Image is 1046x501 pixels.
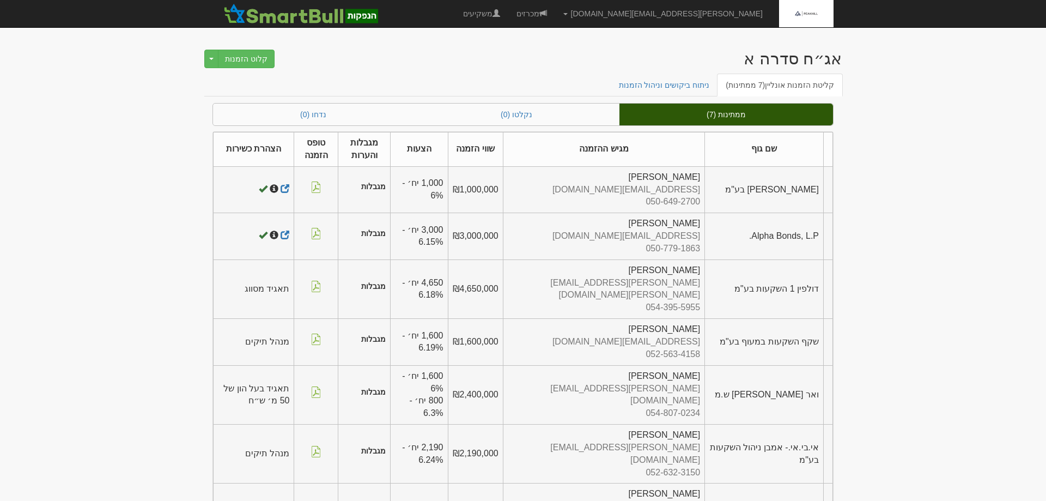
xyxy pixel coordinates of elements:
[343,335,386,343] h5: מגבלות
[726,81,765,89] span: (7 ממתינות)
[343,230,386,238] h5: מגבלות
[508,336,700,348] div: [EMAIL_ADDRESS][DOMAIN_NAME]
[311,446,321,457] img: pdf-file-icon.png
[744,50,842,68] div: Peakhill Mortgage Income, LP - אג״ח (סדרה א) - הנפקה לציבור
[448,259,503,318] td: ₪4,650,000
[705,365,824,424] td: ואר [PERSON_NAME] ש.מ
[402,178,443,200] span: 1,000 יח׳ - 6%
[619,104,833,125] a: ממתינות (7)
[508,348,700,361] div: 052-563-4158
[610,74,719,96] a: ניתוח ביקושים וניהול הזמנות
[448,319,503,366] td: ₪1,600,000
[402,278,443,300] span: 4,650 יח׳ - 6.18%
[343,447,386,455] h5: מגבלות
[508,488,700,500] div: [PERSON_NAME]
[705,425,824,484] td: אי.בי.אי.- אמבן ניהול השקעות בע"מ
[508,218,700,230] div: [PERSON_NAME]
[508,243,700,255] div: 050-779-1863
[343,282,386,291] h5: מגבלות
[705,259,824,318] td: דולפין 1 השקעות בע"מ
[508,230,700,243] div: [EMAIL_ADDRESS][DOMAIN_NAME]
[259,185,267,194] span: תאריך תפוגה 06.11.2025 (בעוד חודשיים)
[221,3,381,25] img: סמארטבול - מערכת לניהול הנפקות
[717,74,843,96] a: קליטת הזמנות אונליין(7 ממתינות)
[311,281,321,292] img: pdf-file-icon.png
[270,231,278,240] span: עודכן על ידי דנאור ארז בתאריך 06.05.2025 15:47
[338,132,391,167] th: מגבלות והערות
[311,228,321,239] img: pdf-file-icon.png
[508,264,700,277] div: [PERSON_NAME]
[402,443,443,464] span: 2,190 יח׳ - 6.24%
[245,337,289,346] span: מנהל תיקים
[508,370,700,383] div: [PERSON_NAME]
[402,225,443,247] span: 3,000 יח׳ - 6.15%
[343,183,386,191] h5: מגבלות
[311,387,321,398] img: pdf-file-icon.png
[218,50,275,68] button: קלוט הזמנות
[508,383,700,408] div: [PERSON_NAME][EMAIL_ADDRESS][DOMAIN_NAME]
[508,277,700,302] div: [PERSON_NAME][EMAIL_ADDRESS][PERSON_NAME][DOMAIN_NAME]
[705,213,824,260] td: Alpha Bonds, L.P.
[508,184,700,196] div: [EMAIL_ADDRESS][DOMAIN_NAME]
[503,132,704,167] th: מגיש ההזמנה
[448,365,503,424] td: ₪2,400,000
[311,182,321,193] img: pdf-file-icon.png
[705,166,824,213] td: [PERSON_NAME] בע"מ
[245,449,289,458] span: מנהל תיקים
[214,132,294,167] th: הצהרת כשירות
[448,132,503,167] th: שווי הזמנה
[448,425,503,484] td: ₪2,190,000
[508,301,700,314] div: 054-395-5955
[448,166,503,213] td: ₪1,000,000
[413,104,619,125] a: נקלטו (0)
[410,396,443,418] span: 800 יח׳ - 6.3%
[508,171,700,184] div: [PERSON_NAME]
[448,213,503,260] td: ₪3,000,000
[508,442,700,467] div: [PERSON_NAME][EMAIL_ADDRESS][DOMAIN_NAME]
[508,407,700,420] div: 054-807-0234
[311,334,321,345] img: pdf-file-icon.png
[213,104,413,125] a: נדחו (0)
[705,132,824,167] th: שם גוף
[259,231,267,240] span: תאריך תפוגה 01.01.2026 (בעוד 4 חודשים)
[508,196,700,208] div: 050-649-2700
[508,323,700,336] div: [PERSON_NAME]
[294,132,338,167] th: טופס הזמנה
[402,371,443,393] span: 1,600 יח׳ - 6%
[508,429,700,442] div: [PERSON_NAME]
[245,284,289,293] span: תאגיד מסווג
[343,388,386,396] h5: מגבלות
[270,185,278,194] span: עודכן על ידי אהוד אברהמי בתאריך 06.11.2024 14:34
[223,384,289,406] span: תאגיד בעל הון של 50 מ׳ ש״ח
[391,132,448,167] th: הצעות
[705,319,824,366] td: שקף השקעות במעוף בע"מ
[508,467,700,479] div: 052-632-3150
[402,331,443,353] span: 1,600 יח׳ - 6.19%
